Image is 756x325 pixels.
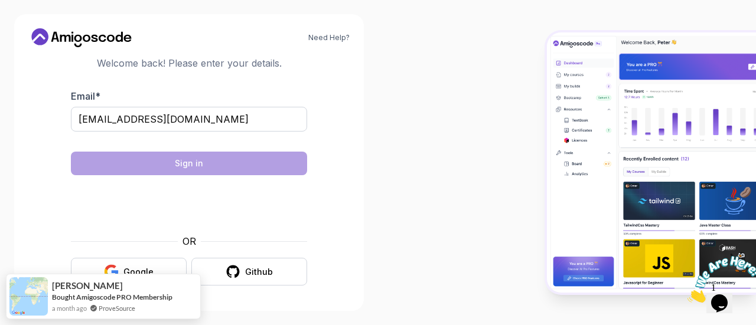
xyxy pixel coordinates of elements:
[245,266,273,278] div: Github
[183,234,196,248] p: OR
[175,157,203,169] div: Sign in
[52,303,87,313] span: a month ago
[71,56,307,70] p: Welcome back! Please enter your details.
[71,107,307,132] input: Enter your email
[5,5,78,51] img: Chat attention grabber
[123,266,154,278] div: Google
[71,90,100,102] label: Email *
[308,33,350,42] a: Need Help?
[9,277,48,316] img: provesource social proof notification image
[52,293,75,301] span: Bought
[71,258,187,285] button: Google
[52,281,123,291] span: [PERSON_NAME]
[683,251,756,307] iframe: chat widget
[191,258,307,285] button: Github
[100,182,278,227] iframe: Widget containing checkbox for hCaptcha security challenge
[547,32,756,293] img: Amigoscode Dashboard
[28,28,135,47] a: Home link
[71,152,307,175] button: Sign in
[76,293,172,301] a: Amigoscode PRO Membership
[99,303,135,313] a: ProveSource
[5,5,9,15] span: 1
